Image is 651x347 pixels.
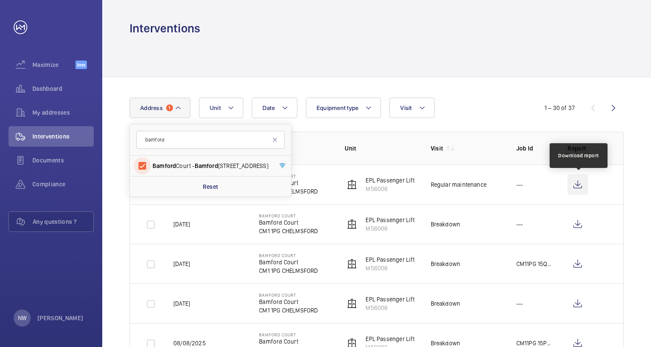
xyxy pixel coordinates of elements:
[306,98,381,118] button: Equipment type
[18,314,26,322] p: NW
[259,253,318,258] p: Bamford Court
[153,162,270,170] span: Court - [STREET_ADDRESS]
[347,179,357,190] img: elevator.svg
[345,144,417,153] p: Unit
[400,104,412,111] span: Visit
[195,162,218,169] span: Bamford
[140,104,163,111] span: Address
[32,180,94,188] span: Compliance
[199,98,243,118] button: Unit
[32,61,75,69] span: Maximize
[210,104,221,111] span: Unit
[389,98,434,118] button: Visit
[259,298,318,306] p: Bamford Court
[544,104,575,112] div: 1 – 30 of 37
[173,260,190,268] p: [DATE]
[366,216,415,224] p: EPL Passenger Lift
[431,260,461,268] div: Breakdown
[259,227,318,235] p: CM1 1PG CHELMSFORD
[32,108,94,117] span: My addresses
[259,306,318,315] p: CM1 1PG CHELMSFORD
[259,213,318,218] p: Bamford Court
[431,220,461,228] div: Breakdown
[203,182,219,191] p: Reset
[431,144,444,153] p: Visit
[259,292,318,298] p: Bamford Court
[366,176,415,185] p: EPL Passenger Lift
[37,314,84,322] p: [PERSON_NAME]
[259,218,318,227] p: Bamford Court
[166,104,173,111] span: 1
[516,144,554,153] p: Job Id
[136,131,285,149] input: Search by address
[32,132,94,141] span: Interventions
[366,185,415,193] p: M56006
[259,144,331,153] p: Address
[366,295,415,304] p: EPL Passenger Lift
[259,332,318,337] p: Bamford Court
[516,299,523,308] p: ---
[317,104,359,111] span: Equipment type
[259,266,318,275] p: CM1 1PG CHELMSFORD
[431,299,461,308] div: Breakdown
[516,180,523,189] p: ---
[130,98,190,118] button: Address1
[366,255,415,264] p: EPL Passenger Lift
[347,259,357,269] img: elevator.svg
[130,20,200,36] h1: Interventions
[252,98,297,118] button: Date
[366,264,415,272] p: M56006
[347,219,357,229] img: elevator.svg
[259,337,318,346] p: Bamford Court
[366,335,415,343] p: EPL Passenger Lift
[173,220,190,228] p: [DATE]
[366,304,415,312] p: M56006
[347,298,357,309] img: elevator.svg
[262,104,275,111] span: Date
[75,61,87,69] span: Beta
[366,224,415,233] p: M56006
[173,299,190,308] p: [DATE]
[516,260,554,268] p: CM11PG 15QA4HI/GT
[516,220,523,228] p: ---
[259,258,318,266] p: Bamford Court
[431,180,487,189] div: Regular maintenance
[32,156,94,165] span: Documents
[33,217,93,226] span: Any questions ?
[153,162,176,169] span: Bamford
[558,152,599,159] div: Download report
[32,84,94,93] span: Dashboard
